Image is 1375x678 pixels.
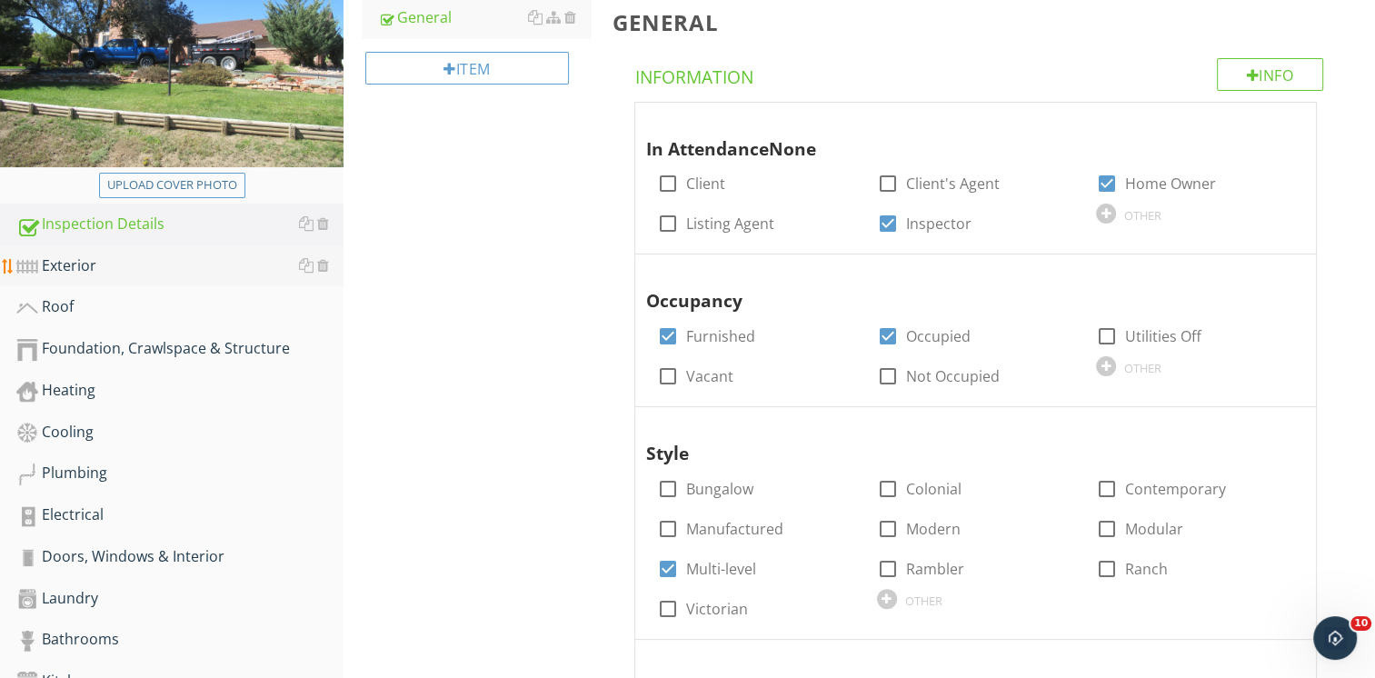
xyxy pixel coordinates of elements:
label: Home Owner [1125,174,1216,193]
label: Inspector [906,214,971,233]
button: Upload cover photo [99,173,245,198]
label: Ranch [1125,560,1168,578]
div: Occupancy [646,262,1272,314]
h3: General [613,10,1346,35]
div: OTHER [1124,208,1161,223]
label: Vacant [686,367,733,385]
div: Heating [16,379,344,403]
div: Inspection Details [16,213,344,236]
label: Colonial [906,480,962,498]
div: Upload cover photo [107,176,237,194]
label: Bungalow [686,480,753,498]
div: Doors, Windows & Interior [16,545,344,569]
div: In AttendanceNone [646,110,1272,163]
div: OTHER [905,593,942,608]
label: Client [686,174,725,193]
label: Modern [906,520,961,538]
label: Listing Agent [686,214,774,233]
label: Utilities Off [1125,327,1201,345]
div: Foundation, Crawlspace & Structure [16,337,344,361]
div: Electrical [16,504,344,527]
label: Furnished [686,327,755,345]
iframe: Intercom live chat [1313,616,1357,660]
div: Exterior [16,254,344,278]
div: Laundry [16,587,344,611]
div: Cooling [16,421,344,444]
div: Bathrooms [16,628,344,652]
div: Info [1217,58,1324,91]
div: General [378,6,591,28]
div: Plumbing [16,462,344,485]
div: Roof [16,295,344,319]
label: Multi-level [686,560,756,578]
label: Victorian [686,600,748,618]
div: Item [365,52,569,85]
span: 10 [1350,616,1371,631]
h4: Information [635,58,1323,89]
label: Contemporary [1125,480,1226,498]
label: Manufactured [686,520,783,538]
label: Rambler [906,560,964,578]
label: Modular [1125,520,1183,538]
label: Client's Agent [906,174,1000,193]
div: Style [646,414,1272,467]
label: Not Occupied [906,367,1000,385]
label: Occupied [906,327,971,345]
div: OTHER [1124,361,1161,375]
